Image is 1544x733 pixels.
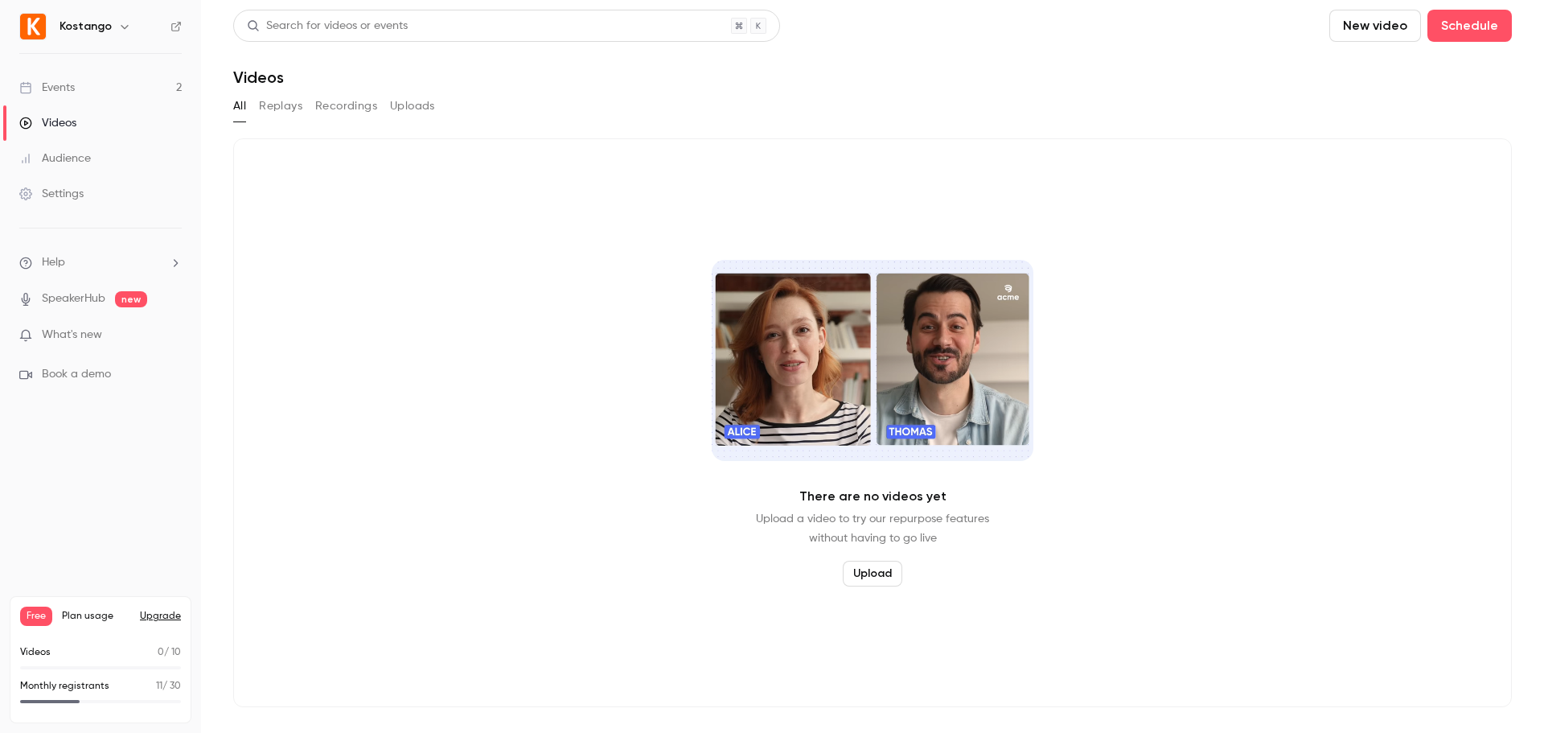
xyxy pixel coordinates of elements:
p: Videos [20,645,51,660]
button: Upload [843,561,902,587]
button: Schedule [1427,10,1512,42]
span: Help [42,254,65,271]
span: What's new [42,327,102,344]
button: Replays [259,93,302,119]
span: Plan usage [62,610,130,623]
button: All [233,93,246,119]
div: Events [19,80,75,96]
span: Free [20,607,52,626]
section: Videos [233,10,1512,723]
p: / 10 [158,645,181,660]
div: Audience [19,150,91,167]
button: Upgrade [140,610,181,623]
button: Recordings [315,93,377,119]
img: Kostango [20,14,46,39]
p: There are no videos yet [799,487,947,506]
span: 11 [156,682,162,691]
span: Book a demo [42,366,111,383]
p: Monthly registrants [20,679,109,694]
button: New video [1329,10,1421,42]
div: Search for videos or events [247,18,408,35]
button: Uploads [390,93,435,119]
div: Settings [19,186,84,202]
div: Videos [19,115,76,131]
p: Upload a video to try our repurpose features without having to go live [756,509,989,548]
h1: Videos [233,68,284,87]
span: new [115,291,147,307]
li: help-dropdown-opener [19,254,182,271]
p: / 30 [156,679,181,694]
h6: Kostango [60,19,112,35]
a: SpeakerHub [42,290,105,307]
span: 0 [158,648,164,657]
